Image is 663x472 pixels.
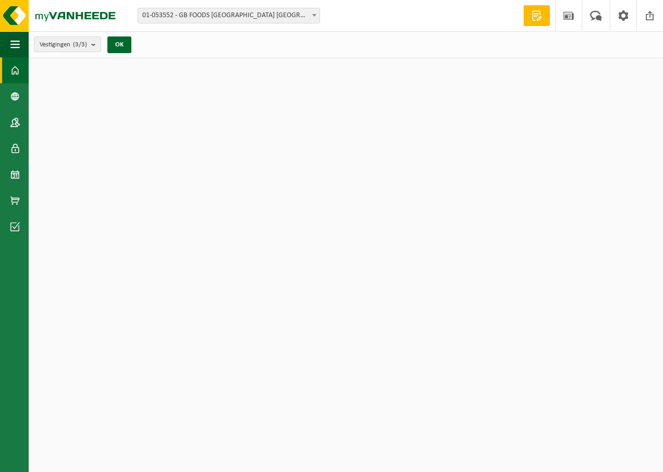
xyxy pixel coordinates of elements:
[34,36,101,52] button: Vestigingen(3/3)
[138,8,320,23] span: 01-053552 - GB FOODS BELGIUM NV - PUURS-SINT-AMANDS
[73,41,87,48] count: (3/3)
[40,37,87,53] span: Vestigingen
[107,36,131,53] button: OK
[138,8,320,23] span: 01-053552 - GB FOODS BELGIUM NV - PUURS-SINT-AMANDS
